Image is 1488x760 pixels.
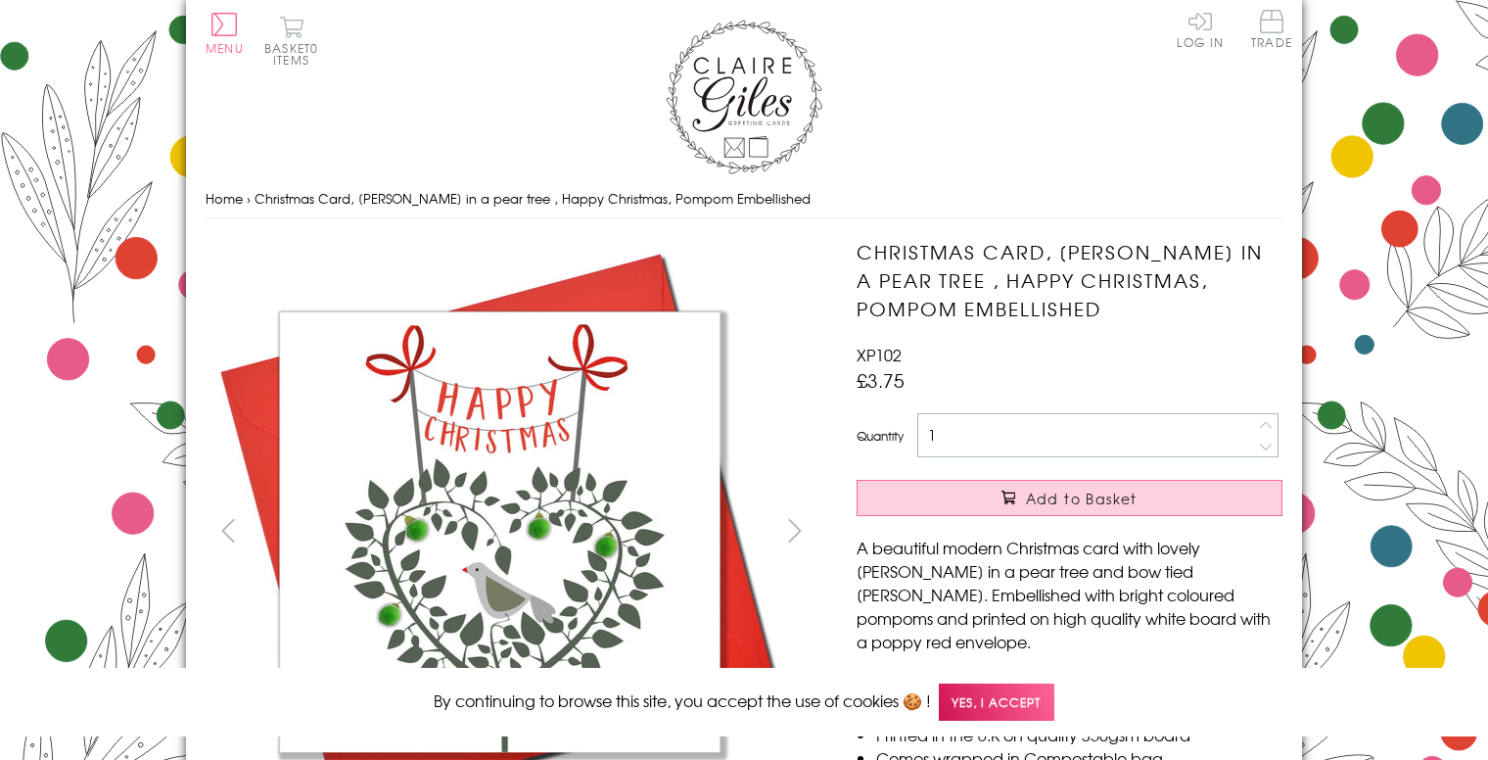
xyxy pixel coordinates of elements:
button: Basket0 items [264,16,318,66]
nav: breadcrumbs [206,179,1282,219]
span: Christmas Card, [PERSON_NAME] in a pear tree , Happy Christmas, Pompom Embellished [255,189,811,208]
span: £3.75 [857,366,905,394]
button: Add to Basket [857,480,1282,516]
span: 0 items [273,39,318,69]
button: next [773,508,817,552]
span: › [247,189,251,208]
span: Trade [1251,10,1292,48]
span: Menu [206,39,244,57]
span: Add to Basket [1026,489,1138,508]
a: Home [206,189,243,208]
label: Quantity [857,427,904,445]
button: Menu [206,13,244,54]
p: A beautiful modern Christmas card with lovely [PERSON_NAME] in a pear tree and bow tied [PERSON_N... [857,536,1282,653]
span: Yes, I accept [939,684,1054,722]
img: Claire Giles Greetings Cards [666,20,822,174]
a: Trade [1251,10,1292,52]
a: Log In [1177,10,1224,48]
h1: Christmas Card, [PERSON_NAME] in a pear tree , Happy Christmas, Pompom Embellished [857,238,1282,322]
span: XP102 [857,343,902,366]
button: prev [206,508,250,552]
